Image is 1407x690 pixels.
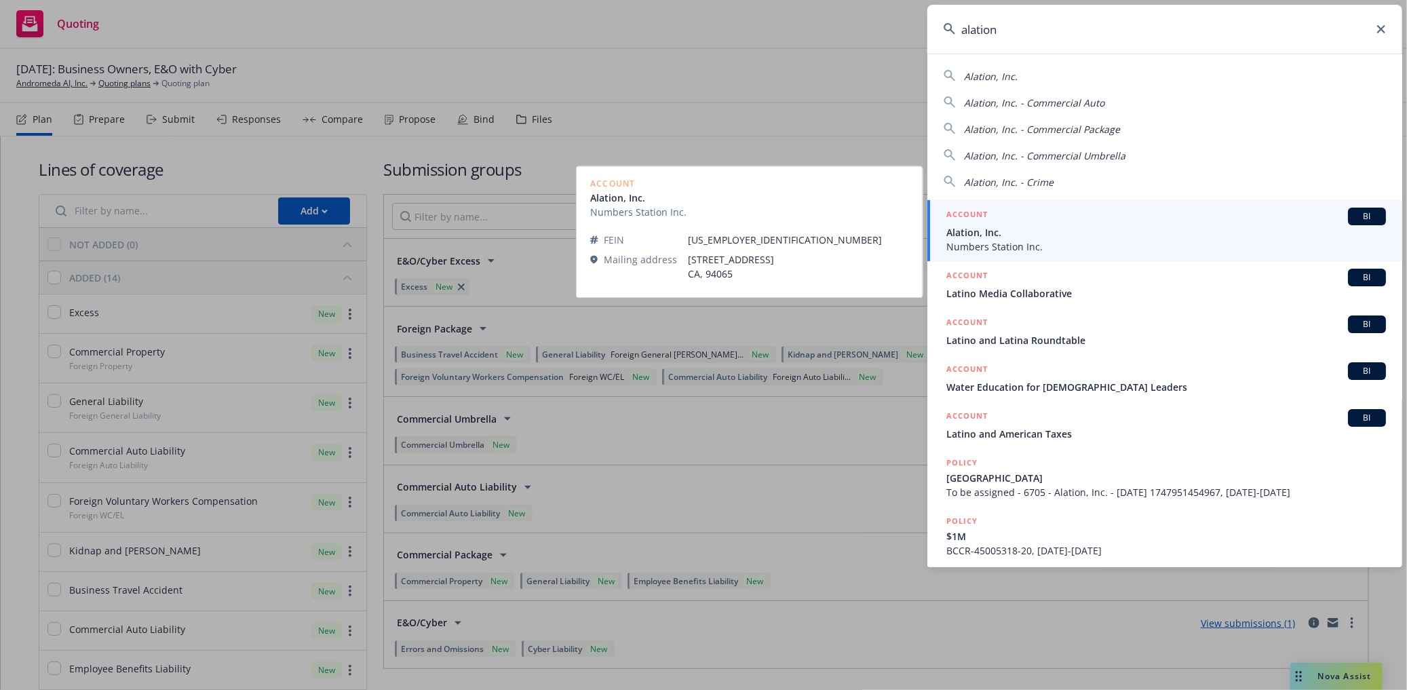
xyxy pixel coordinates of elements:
[946,333,1386,347] span: Latino and Latina Roundtable
[946,208,988,224] h5: ACCOUNT
[964,176,1054,189] span: Alation, Inc. - Crime
[946,543,1386,558] span: BCCR-45005318-20, [DATE]-[DATE]
[927,507,1402,565] a: POLICY$1MBCCR-45005318-20, [DATE]-[DATE]
[946,269,988,285] h5: ACCOUNT
[946,409,988,425] h5: ACCOUNT
[964,96,1104,109] span: Alation, Inc. - Commercial Auto
[1353,271,1381,284] span: BI
[927,308,1402,355] a: ACCOUNTBILatino and Latina Roundtable
[946,362,988,379] h5: ACCOUNT
[946,380,1386,394] span: Water Education for [DEMOGRAPHIC_DATA] Leaders
[927,5,1402,54] input: Search...
[964,123,1120,136] span: Alation, Inc. - Commercial Package
[946,315,988,332] h5: ACCOUNT
[964,149,1125,162] span: Alation, Inc. - Commercial Umbrella
[964,70,1018,83] span: Alation, Inc.
[927,261,1402,308] a: ACCOUNTBILatino Media Collaborative
[927,448,1402,507] a: POLICY[GEOGRAPHIC_DATA]To be assigned - 6705 - Alation, Inc. - [DATE] 1747951454967, [DATE]-[DATE]
[946,529,1386,543] span: $1M
[946,286,1386,301] span: Latino Media Collaborative
[946,514,978,528] h5: POLICY
[1353,412,1381,424] span: BI
[946,471,1386,485] span: [GEOGRAPHIC_DATA]
[1353,318,1381,330] span: BI
[927,355,1402,402] a: ACCOUNTBIWater Education for [DEMOGRAPHIC_DATA] Leaders
[946,456,978,469] h5: POLICY
[946,239,1386,254] span: Numbers Station Inc.
[1353,210,1381,223] span: BI
[927,200,1402,261] a: ACCOUNTBIAlation, Inc.Numbers Station Inc.
[1353,365,1381,377] span: BI
[946,225,1386,239] span: Alation, Inc.
[946,427,1386,441] span: Latino and American Taxes
[927,402,1402,448] a: ACCOUNTBILatino and American Taxes
[946,485,1386,499] span: To be assigned - 6705 - Alation, Inc. - [DATE] 1747951454967, [DATE]-[DATE]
